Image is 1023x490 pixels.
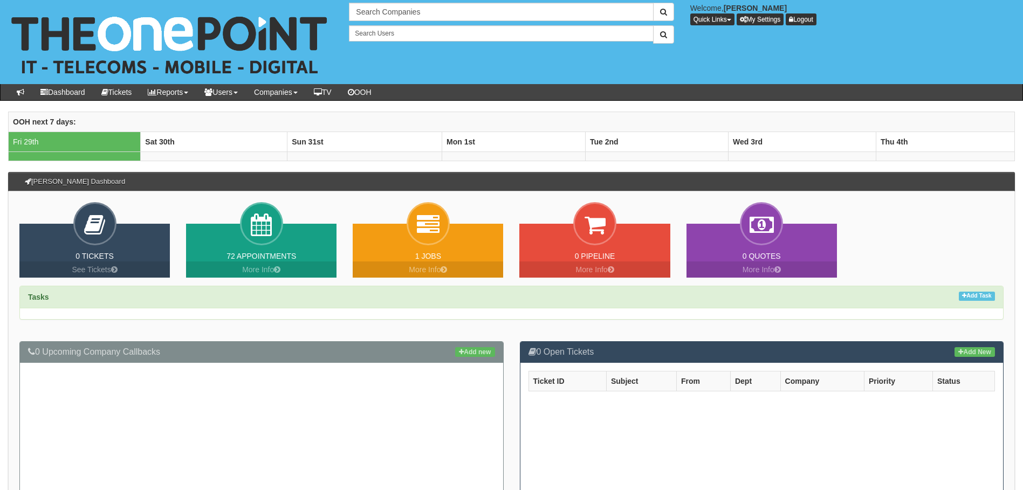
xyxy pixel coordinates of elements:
th: Subject [606,371,676,391]
th: Dept [730,371,780,391]
h3: 0 Open Tickets [528,347,995,357]
a: Add new [455,347,495,357]
h3: [PERSON_NAME] Dashboard [19,172,131,191]
th: Tue 2nd [585,132,728,151]
th: Sun 31st [287,132,442,151]
a: More Info [519,261,670,278]
a: 0 Quotes [743,252,781,260]
th: Mon 1st [442,132,586,151]
a: OOH [340,84,380,100]
a: See Tickets [19,261,170,278]
a: My Settings [737,13,784,25]
input: Search Companies [349,3,653,21]
a: 1 Jobs [415,252,441,260]
a: 0 Tickets [75,252,114,260]
th: Thu 4th [876,132,1014,151]
a: More Info [186,261,337,278]
div: Welcome, [682,3,1023,25]
th: Wed 3rd [728,132,876,151]
a: Users [196,84,246,100]
a: More Info [353,261,503,278]
h3: 0 Upcoming Company Callbacks [28,347,495,357]
th: Priority [864,371,932,391]
button: Quick Links [690,13,734,25]
a: Add Task [959,292,995,301]
a: Dashboard [32,84,93,100]
th: Ticket ID [528,371,606,391]
a: Companies [246,84,306,100]
a: Tickets [93,84,140,100]
a: More Info [686,261,837,278]
a: Reports [140,84,196,100]
a: Logout [786,13,816,25]
a: 0 Pipeline [575,252,615,260]
input: Search Users [349,25,653,42]
a: 72 Appointments [226,252,296,260]
th: Sat 30th [141,132,287,151]
th: Company [780,371,864,391]
td: Fri 29th [9,132,141,151]
b: [PERSON_NAME] [724,4,787,12]
th: OOH next 7 days: [9,112,1015,132]
strong: Tasks [28,293,49,301]
th: From [676,371,730,391]
a: Add New [955,347,995,357]
th: Status [932,371,994,391]
a: TV [306,84,340,100]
